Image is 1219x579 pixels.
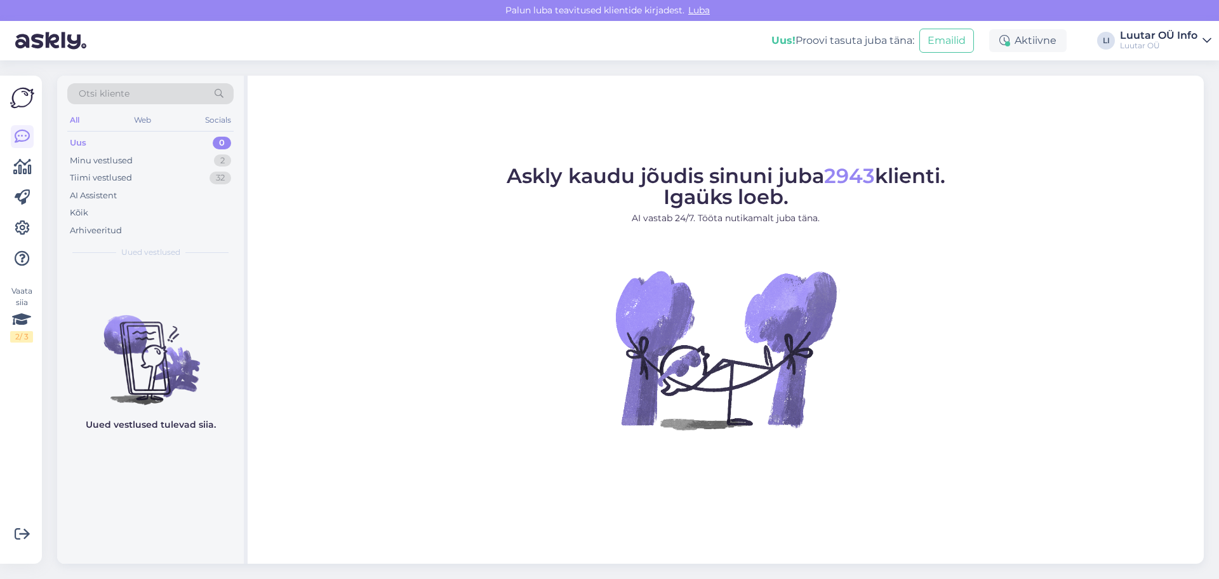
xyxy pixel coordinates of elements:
[10,86,34,110] img: Askly Logo
[203,112,234,128] div: Socials
[989,29,1067,52] div: Aktiivne
[1097,32,1115,50] div: LI
[79,87,130,100] span: Otsi kliente
[70,224,122,237] div: Arhiveeritud
[70,189,117,202] div: AI Assistent
[771,33,914,48] div: Proovi tasuta juba täna:
[824,163,875,188] span: 2943
[1120,41,1197,51] div: Luutar OÜ
[771,34,796,46] b: Uus!
[1120,31,1197,41] div: Luutar OÜ Info
[10,331,33,343] div: 2 / 3
[57,292,244,407] img: No chats
[70,137,86,149] div: Uus
[507,212,945,225] p: AI vastab 24/7. Tööta nutikamalt juba täna.
[131,112,154,128] div: Web
[213,137,231,149] div: 0
[611,235,840,464] img: No Chat active
[919,29,974,53] button: Emailid
[210,172,231,184] div: 32
[70,154,133,167] div: Minu vestlused
[67,112,82,128] div: All
[86,418,216,432] p: Uued vestlused tulevad siia.
[10,285,33,343] div: Vaata siia
[70,207,88,219] div: Kõik
[1120,31,1211,51] a: Luutar OÜ InfoLuutar OÜ
[70,172,132,184] div: Tiimi vestlused
[214,154,231,167] div: 2
[684,4,714,16] span: Luba
[507,163,945,209] span: Askly kaudu jõudis sinuni juba klienti. Igaüks loeb.
[121,247,180,258] span: Uued vestlused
